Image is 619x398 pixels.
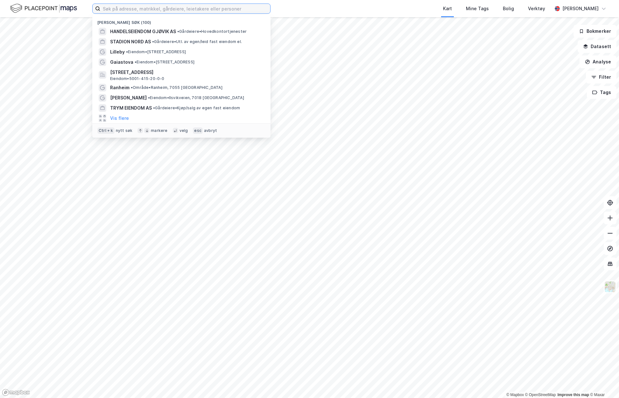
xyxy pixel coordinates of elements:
[153,105,240,111] span: Gårdeiere • Kjøp/salg av egen fast eiendom
[503,5,514,12] div: Bolig
[110,94,147,102] span: [PERSON_NAME]
[562,5,599,12] div: [PERSON_NAME]
[152,39,154,44] span: •
[100,4,270,13] input: Søk på adresse, matrikkel, gårdeiere, leietakere eller personer
[10,3,77,14] img: logo.f888ab2527a4732fd821a326f86c7f29.svg
[587,367,619,398] div: Kontrollprogram for chat
[528,5,545,12] div: Verktøy
[110,58,133,66] span: Gaiastova
[443,5,452,12] div: Kart
[110,114,129,122] button: Vis flere
[152,39,242,44] span: Gårdeiere • Utl. av egen/leid fast eiendom el.
[126,49,186,54] span: Eiendom • [STREET_ADDRESS]
[151,128,167,133] div: markere
[466,5,489,12] div: Mine Tags
[148,95,150,100] span: •
[110,84,130,91] span: Ranheim
[116,128,133,133] div: nytt søk
[148,95,244,100] span: Eiendom • Ilsvikveien, 7018 [GEOGRAPHIC_DATA]
[131,85,222,90] span: Område • Ranheim, 7055 [GEOGRAPHIC_DATA]
[131,85,133,90] span: •
[179,128,188,133] div: velg
[177,29,179,34] span: •
[587,367,619,398] iframe: Chat Widget
[110,48,125,56] span: Lilleby
[92,15,271,26] div: [PERSON_NAME] søk (100)
[110,69,263,76] span: [STREET_ADDRESS]
[135,60,137,64] span: •
[110,28,176,35] span: HANDELSEIENDOM GJØVIK AS
[193,127,203,134] div: esc
[135,60,194,65] span: Eiendom • [STREET_ADDRESS]
[126,49,128,54] span: •
[153,105,155,110] span: •
[177,29,247,34] span: Gårdeiere • Hovedkontortjenester
[204,128,217,133] div: avbryt
[110,104,152,112] span: TRYM EIENDOM AS
[110,38,151,46] span: STADION NORD AS
[97,127,115,134] div: Ctrl + k
[110,76,165,81] span: Eiendom • 5001-415-20-0-0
